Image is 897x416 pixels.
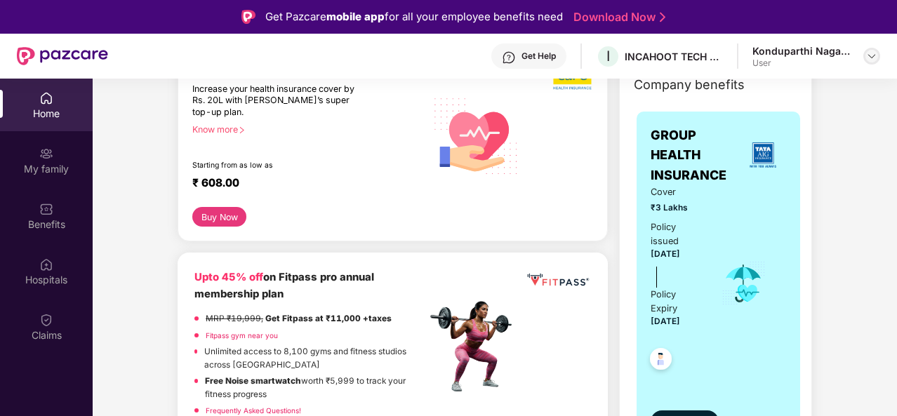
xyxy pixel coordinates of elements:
div: Policy Expiry [651,288,702,316]
img: fppp.png [525,269,591,290]
strong: mobile app [326,10,385,23]
span: GROUP HEALTH INSURANCE [651,126,740,185]
div: User [752,58,851,69]
img: svg+xml;base64,PHN2ZyBpZD0iSGVscC0zMngzMiIgeG1sbnM9Imh0dHA6Ly93d3cudzMub3JnLzIwMDAvc3ZnIiB3aWR0aD... [502,51,516,65]
div: Konduparthi Naga Durga [752,44,851,58]
p: worth ₹5,999 to track your fitness progress [205,375,426,401]
strong: Free Noise smartwatch [205,376,301,386]
span: ₹3 Lakhs [651,201,702,215]
div: Starting from as low as [192,161,366,170]
del: MRP ₹19,999, [206,314,263,323]
img: svg+xml;base64,PHN2ZyBpZD0iSG9tZSIgeG1sbnM9Imh0dHA6Ly93d3cudzMub3JnLzIwMDAvc3ZnIiB3aWR0aD0iMjAiIG... [39,91,53,105]
div: Increase your health insurance cover by Rs. 20L with [PERSON_NAME]’s super top-up plan. [192,83,366,119]
img: svg+xml;base64,PHN2ZyBpZD0iRHJvcGRvd24tMzJ4MzIiIHhtbG5zPSJodHRwOi8vd3d3LnczLm9yZy8yMDAwL3N2ZyIgd2... [866,51,877,62]
img: icon [721,260,766,307]
div: Policy issued [651,220,702,248]
span: I [606,48,610,65]
span: Company benefits [634,75,745,95]
img: New Pazcare Logo [17,47,108,65]
img: svg+xml;base64,PHN2ZyB4bWxucz0iaHR0cDovL3d3dy53My5vcmcvMjAwMC9zdmciIHdpZHRoPSI0OC45NDMiIGhlaWdodD... [644,344,678,378]
div: Get Pazcare for all your employee benefits need [265,8,563,25]
img: svg+xml;base64,PHN2ZyB4bWxucz0iaHR0cDovL3d3dy53My5vcmcvMjAwMC9zdmciIHhtbG5zOnhsaW5rPSJodHRwOi8vd3... [426,84,526,186]
img: fpp.png [426,297,524,396]
img: Stroke [660,10,665,25]
img: svg+xml;base64,PHN2ZyB3aWR0aD0iMjAiIGhlaWdodD0iMjAiIHZpZXdCb3g9IjAgMCAyMCAyMCIgZmlsbD0ibm9uZSIgeG... [39,147,53,161]
img: svg+xml;base64,PHN2ZyBpZD0iQmVuZWZpdHMiIHhtbG5zPSJodHRwOi8vd3d3LnczLm9yZy8yMDAwL3N2ZyIgd2lkdGg9Ij... [39,202,53,216]
span: right [238,126,246,134]
b: Upto 45% off [194,271,263,283]
img: svg+xml;base64,PHN2ZyBpZD0iQ2xhaW0iIHhtbG5zPSJodHRwOi8vd3d3LnczLm9yZy8yMDAwL3N2ZyIgd2lkdGg9IjIwIi... [39,313,53,327]
div: Know more [192,124,418,134]
strong: Get Fitpass at ₹11,000 +taxes [265,314,392,323]
img: Logo [241,10,255,24]
div: INCAHOOT TECH SERVICES PRIVATE LIMITED [625,50,723,63]
div: ₹ 608.00 [192,176,412,193]
span: [DATE] [651,316,680,326]
img: insurerLogo [744,136,782,174]
a: Download Now [573,10,661,25]
b: on Fitpass pro annual membership plan [194,271,374,300]
p: Unlimited access to 8,100 gyms and fitness studios across [GEOGRAPHIC_DATA] [204,345,426,371]
span: Cover [651,185,702,199]
span: [DATE] [651,249,680,259]
a: Frequently Asked Questions! [206,406,301,415]
a: Fitpass gym near you [206,331,278,340]
button: Buy Now [192,207,246,227]
img: svg+xml;base64,PHN2ZyBpZD0iSG9zcGl0YWxzIiB4bWxucz0iaHR0cDovL3d3dy53My5vcmcvMjAwMC9zdmciIHdpZHRoPS... [39,257,53,271]
div: Get Help [521,51,556,62]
